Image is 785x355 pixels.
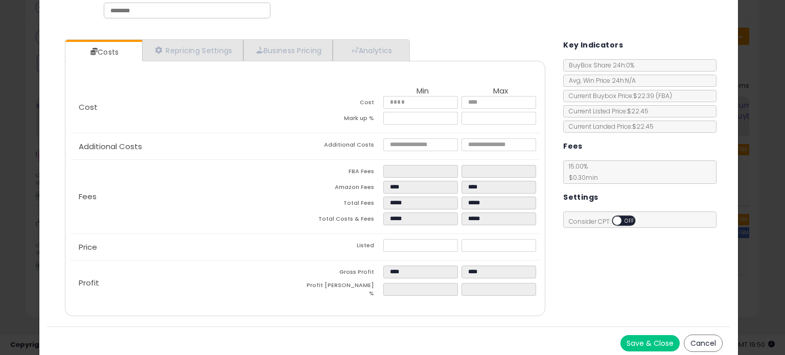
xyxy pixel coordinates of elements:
th: Min [383,87,461,96]
td: Gross Profit [305,266,383,281]
td: FBA Fees [305,165,383,181]
span: 15.00 % [564,162,598,182]
a: Analytics [333,40,408,61]
td: Profit [PERSON_NAME] % [305,281,383,300]
span: Avg. Win Price 24h: N/A [564,76,636,85]
h5: Fees [563,140,583,153]
span: $22.39 [633,91,672,100]
p: Additional Costs [71,143,305,151]
span: BuyBox Share 24h: 0% [564,61,634,69]
span: Consider CPT: [564,217,649,226]
span: Current Listed Price: $22.45 [564,107,649,115]
a: Business Pricing [243,40,333,61]
h5: Settings [563,191,598,204]
td: Listed [305,239,383,255]
p: Profit [71,279,305,287]
a: Costs [65,42,141,62]
p: Cost [71,103,305,111]
span: ( FBA ) [656,91,672,100]
p: Fees [71,193,305,201]
td: Cost [305,96,383,112]
span: $0.30 min [564,173,598,182]
a: Repricing Settings [142,40,243,61]
button: Cancel [684,335,723,352]
p: Price [71,243,305,251]
button: Save & Close [620,335,680,351]
td: Additional Costs [305,138,383,154]
td: Total Fees [305,197,383,212]
h5: Key Indicators [563,39,623,52]
span: Current Buybox Price: [564,91,672,100]
span: OFF [621,217,638,225]
td: Mark up % [305,112,383,128]
th: Max [461,87,540,96]
td: Total Costs & Fees [305,212,383,228]
td: Amazon Fees [305,181,383,197]
span: Current Landed Price: $22.45 [564,122,654,131]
